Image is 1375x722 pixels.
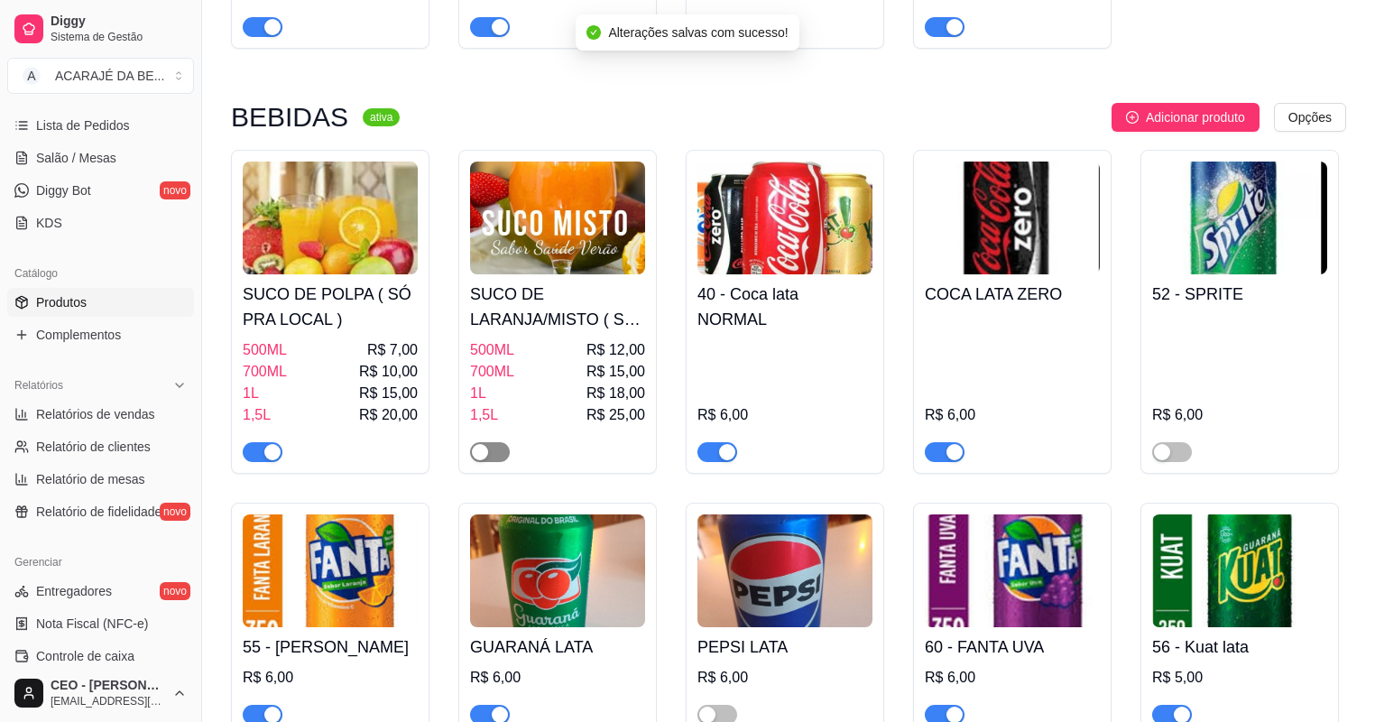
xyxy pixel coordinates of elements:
a: Controle de caixa [7,642,194,671]
span: 1,5L [243,404,271,426]
h4: COCA LATA ZERO [925,282,1100,307]
span: Relatório de clientes [36,438,151,456]
div: R$ 6,00 [243,667,418,689]
span: CEO - [PERSON_NAME] [51,678,165,694]
span: R$ 15,00 [586,361,645,383]
span: Produtos [36,293,87,311]
span: 700ML [470,361,514,383]
span: Relatórios de vendas [36,405,155,423]
span: A [23,67,41,85]
img: product-image [243,514,418,627]
a: Relatórios de vendas [7,400,194,429]
button: CEO - [PERSON_NAME][EMAIL_ADDRESS][DOMAIN_NAME] [7,671,194,715]
span: Nota Fiscal (NFC-e) [36,615,148,633]
span: KDS [36,214,62,232]
span: Alterações salvas com sucesso! [608,25,788,40]
img: product-image [470,162,645,274]
img: product-image [925,162,1100,274]
span: R$ 20,00 [359,404,418,426]
span: 1,5L [470,404,498,426]
a: Nota Fiscal (NFC-e) [7,609,194,638]
div: R$ 6,00 [1152,404,1327,426]
h4: 60 - FANTA UVA [925,634,1100,660]
h4: GUARANÁ LATA [470,634,645,660]
span: 1L [243,383,259,404]
a: Relatório de fidelidadenovo [7,497,194,526]
span: 500ML [470,339,514,361]
span: Opções [1288,107,1332,127]
h4: 40 - Coca lata NORMAL [697,282,872,332]
div: R$ 5,00 [1152,667,1327,689]
div: R$ 6,00 [697,667,872,689]
div: R$ 6,00 [697,404,872,426]
h4: 56 - Kuat lata [1152,634,1327,660]
a: DiggySistema de Gestão [7,7,194,51]
h4: 52 - SPRITE [1152,282,1327,307]
sup: ativa [363,108,400,126]
h4: 55 - [PERSON_NAME] [243,634,418,660]
h4: PEPSI LATA [697,634,872,660]
div: Catálogo [7,259,194,288]
span: Relatórios [14,378,63,393]
img: product-image [697,162,872,274]
span: R$ 10,00 [359,361,418,383]
span: Diggy [51,14,187,30]
span: R$ 7,00 [367,339,418,361]
span: R$ 15,00 [359,383,418,404]
span: Controle de caixa [36,647,134,665]
img: product-image [697,514,872,627]
span: plus-circle [1126,111,1139,124]
img: product-image [470,514,645,627]
a: Relatório de clientes [7,432,194,461]
span: R$ 12,00 [586,339,645,361]
div: Gerenciar [7,548,194,577]
span: Lista de Pedidos [36,116,130,134]
a: Produtos [7,288,194,317]
span: 1L [470,383,486,404]
div: R$ 6,00 [925,404,1100,426]
a: Entregadoresnovo [7,577,194,606]
span: check-circle [586,25,601,40]
button: Select a team [7,58,194,94]
span: Relatório de mesas [36,470,145,488]
span: Relatório de fidelidade [36,503,161,521]
span: [EMAIL_ADDRESS][DOMAIN_NAME] [51,694,165,708]
span: 500ML [243,339,287,361]
h3: BEBIDAS [231,106,348,128]
span: Sistema de Gestão [51,30,187,44]
img: product-image [925,514,1100,627]
a: Complementos [7,320,194,349]
span: Salão / Mesas [36,149,116,167]
a: Salão / Mesas [7,143,194,172]
a: KDS [7,208,194,237]
span: Entregadores [36,582,112,600]
img: product-image [243,162,418,274]
span: Diggy Bot [36,181,91,199]
a: Relatório de mesas [7,465,194,494]
h4: SUCO DE POLPA ( SÓ PRA LOCAL ) [243,282,418,332]
img: product-image [1152,162,1327,274]
a: Lista de Pedidos [7,111,194,140]
span: R$ 25,00 [586,404,645,426]
span: Complementos [36,326,121,344]
span: 700ML [243,361,287,383]
div: R$ 6,00 [925,667,1100,689]
button: Opções [1274,103,1346,132]
img: product-image [1152,514,1327,627]
h4: SUCO DE LARANJA/MISTO ( SÓ PRO LOCAL ) [470,282,645,332]
a: Diggy Botnovo [7,176,194,205]
div: ACARAJÉ DA BE ... [55,67,164,85]
button: Adicionar produto [1112,103,1260,132]
div: R$ 6,00 [470,667,645,689]
span: R$ 18,00 [586,383,645,404]
span: Adicionar produto [1146,107,1245,127]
